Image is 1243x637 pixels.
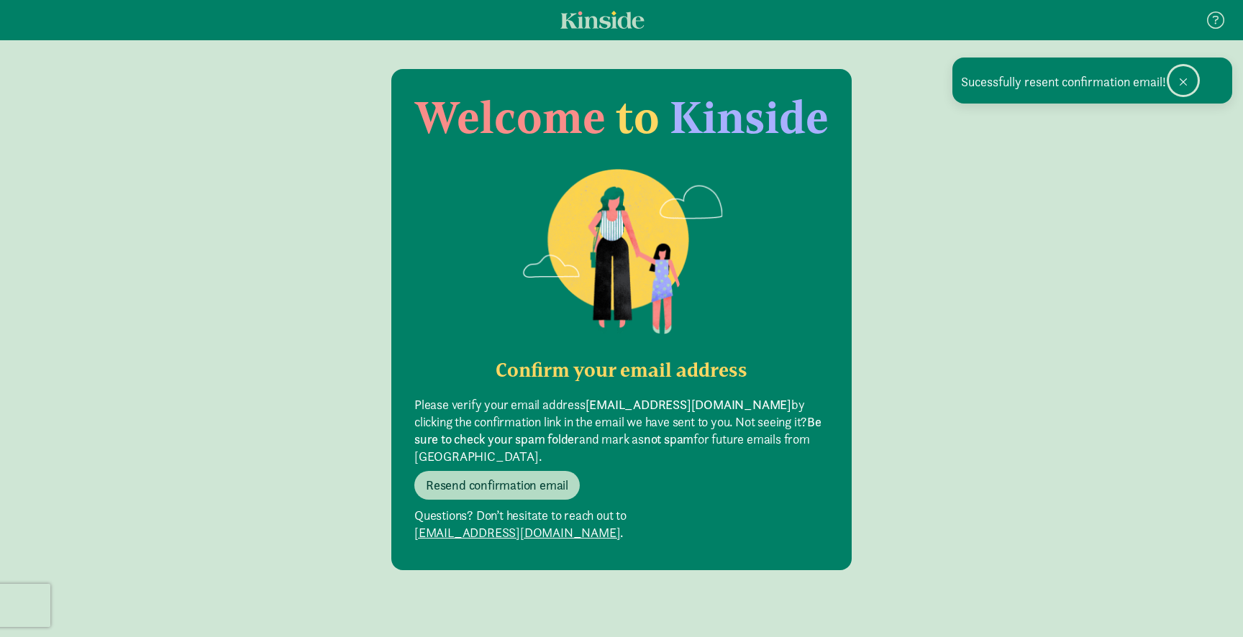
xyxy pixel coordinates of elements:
[415,91,606,145] span: Welcome
[586,396,791,413] b: [EMAIL_ADDRESS][DOMAIN_NAME]
[414,507,829,541] p: Questions? Don’t hesitate to reach out to .
[426,477,568,494] span: Resend confirmation email
[952,58,1232,104] div: Sucessfully resent confirmation email!
[414,396,829,465] p: Please verify your email address by clicking the confirmation link in the email we have sent to y...
[644,431,693,447] b: not spam
[560,11,645,29] a: Kinside
[414,471,580,500] button: Resend confirmation email
[616,91,660,145] span: to
[414,413,821,447] b: Be sure to check your spam folder
[670,91,829,145] span: Kinside
[414,524,620,541] a: [EMAIL_ADDRESS][DOMAIN_NAME]
[414,359,829,382] h2: Confirm your email address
